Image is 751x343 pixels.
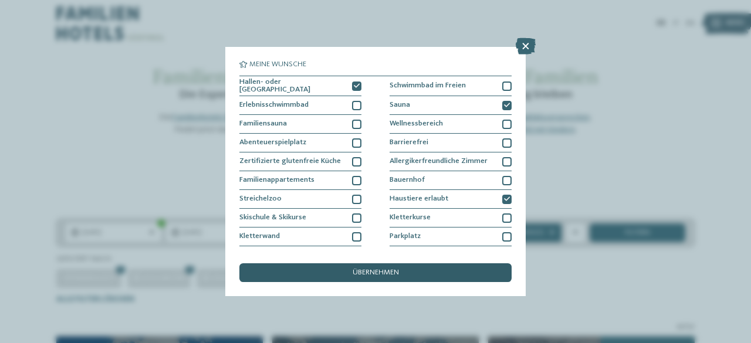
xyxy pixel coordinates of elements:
[239,139,306,147] span: Abenteuerspielplatz
[390,176,425,184] span: Bauernhof
[239,233,280,240] span: Kletterwand
[239,158,341,165] span: Zertifizierte glutenfreie Küche
[390,214,431,222] span: Kletterkurse
[249,61,306,69] span: Meine Wünsche
[353,269,399,277] span: übernehmen
[239,101,309,109] span: Erlebnisschwimmbad
[390,120,443,128] span: Wellnessbereich
[390,139,428,147] span: Barrierefrei
[239,195,282,203] span: Streichelzoo
[239,79,345,94] span: Hallen- oder [GEOGRAPHIC_DATA]
[390,158,488,165] span: Allergikerfreundliche Zimmer
[390,195,448,203] span: Haustiere erlaubt
[390,233,421,240] span: Parkplatz
[390,101,410,109] span: Sauna
[239,176,314,184] span: Familienappartements
[239,120,287,128] span: Familiensauna
[239,214,306,222] span: Skischule & Skikurse
[390,82,466,90] span: Schwimmbad im Freien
